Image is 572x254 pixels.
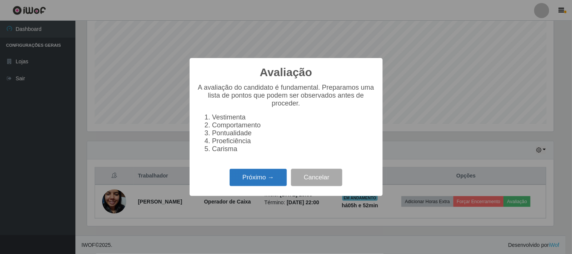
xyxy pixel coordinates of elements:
li: Comportamento [212,121,375,129]
li: Pontualidade [212,129,375,137]
li: Carisma [212,145,375,153]
button: Cancelar [291,169,342,187]
button: Próximo → [230,169,287,187]
li: Proeficiência [212,137,375,145]
p: A avaliação do candidato é fundamental. Preparamos uma lista de pontos que podem ser observados a... [197,84,375,107]
li: Vestimenta [212,113,375,121]
h2: Avaliação [260,66,312,79]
